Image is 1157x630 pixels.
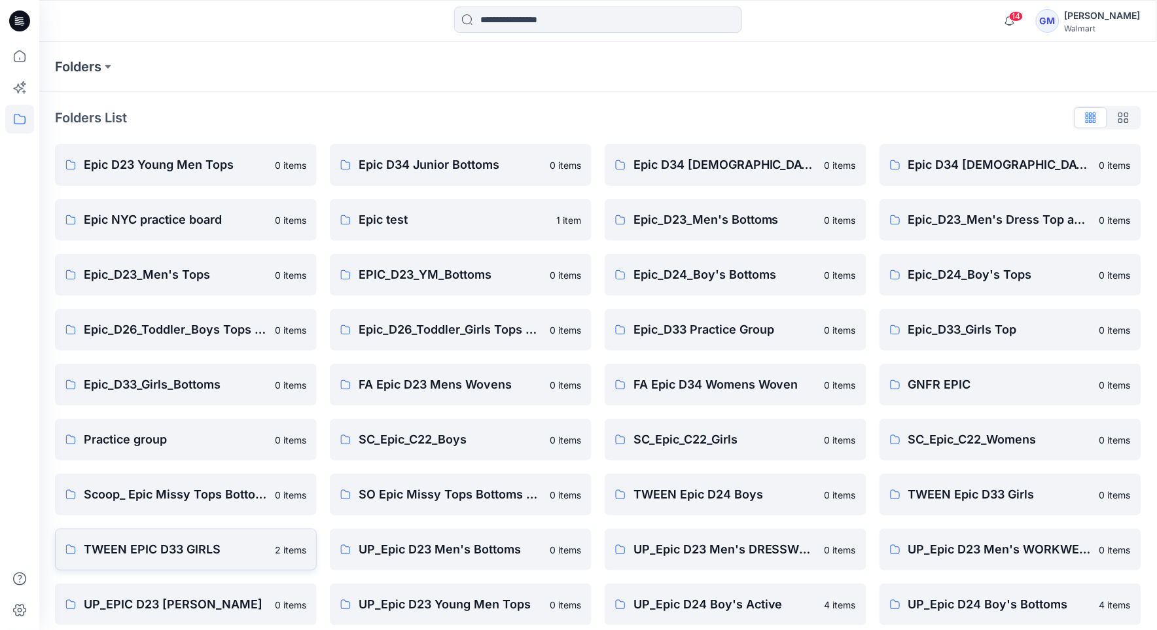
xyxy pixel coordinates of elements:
div: Walmart [1065,24,1141,33]
a: UP_Epic D23 Men's DRESSWEAR0 items [605,529,866,570]
p: SO Epic Missy Tops Bottoms Dress [359,485,542,504]
a: FA Epic D34 Womens Woven0 items [605,364,866,406]
div: GM [1036,9,1059,33]
p: Epic test [359,211,548,229]
a: SO Epic Missy Tops Bottoms Dress0 items [330,474,592,516]
a: TWEEN Epic D33 Girls0 items [880,474,1141,516]
p: 0 items [825,488,856,502]
p: 2 items [275,543,306,557]
p: 0 items [825,543,856,557]
p: 0 items [550,378,581,392]
p: Epic_D26_Toddler_Girls Tops & Bottoms [359,321,542,339]
a: Epic_D33_Girls Top0 items [880,309,1141,351]
p: Epic D23 Young Men Tops [84,156,267,174]
a: SC_Epic_C22_Boys0 items [330,419,592,461]
p: 0 items [550,543,581,557]
a: Epic_D26_Toddler_Boys Tops & Bottoms0 items [55,309,317,351]
p: SC_Epic_C22_Womens [908,430,1092,449]
p: 0 items [275,213,306,227]
p: TWEEN Epic D33 Girls [908,485,1092,504]
p: 0 items [1099,543,1131,557]
p: Epic NYC practice board [84,211,267,229]
p: 0 items [550,598,581,612]
p: 0 items [550,323,581,337]
a: GNFR EPIC0 items [880,364,1141,406]
p: SC_Epic_C22_Girls [633,430,817,449]
p: 0 items [825,268,856,282]
p: Epic_D23_Men's Tops [84,266,267,284]
p: Epic D34 [DEMOGRAPHIC_DATA] Bottoms [633,156,817,174]
p: TWEEN Epic D24 Boys [633,485,817,504]
a: UP_EPIC D23 [PERSON_NAME]0 items [55,584,317,625]
p: FA Epic D34 Womens Woven [633,376,817,394]
p: UP_Epic D23 Men's WORKWEAR [908,540,1092,559]
a: UP_Epic D23 Men's Bottoms0 items [330,529,592,570]
p: 0 items [275,598,306,612]
p: EPIC_D23_YM_Bottoms [359,266,542,284]
p: 0 items [550,433,581,447]
a: Epic D34 Junior Bottoms0 items [330,144,592,186]
a: Epic D34 [DEMOGRAPHIC_DATA] Tops0 items [880,144,1141,186]
p: Epic_D24_Boy's Tops [908,266,1092,284]
a: Epic NYC practice board0 items [55,199,317,241]
a: Epic_D33 Practice Group0 items [605,309,866,351]
p: Epic D34 Junior Bottoms [359,156,542,174]
a: Epic_D23_Men's Bottoms0 items [605,199,866,241]
a: UP_Epic D24 Boy's Active4 items [605,584,866,625]
a: Epic_D24_Boy's Tops0 items [880,254,1141,296]
a: TWEEN Epic D24 Boys0 items [605,474,866,516]
a: Practice group0 items [55,419,317,461]
a: Folders [55,58,101,76]
p: Epic_D33 Practice Group [633,321,817,339]
p: Epic_D23_Men's Dress Top and Bottoms [908,211,1092,229]
p: Practice group [84,430,267,449]
a: EPIC_D23_YM_Bottoms0 items [330,254,592,296]
p: 0 items [1099,158,1131,172]
p: 0 items [275,433,306,447]
p: 0 items [825,158,856,172]
p: 0 items [1099,323,1131,337]
p: 0 items [1099,378,1131,392]
p: Epic_D24_Boy's Bottoms [633,266,817,284]
a: Epic_D23_Men's Dress Top and Bottoms0 items [880,199,1141,241]
p: 0 items [1099,268,1131,282]
p: Epic_D33_Girls_Bottoms [84,376,267,394]
p: 0 items [275,323,306,337]
p: 0 items [275,268,306,282]
p: 0 items [275,378,306,392]
p: 0 items [825,213,856,227]
p: 0 items [550,268,581,282]
p: Epic D34 [DEMOGRAPHIC_DATA] Tops [908,156,1092,174]
p: Epic_D26_Toddler_Boys Tops & Bottoms [84,321,267,339]
span: 14 [1009,11,1023,22]
p: 0 items [825,323,856,337]
div: [PERSON_NAME] [1065,8,1141,24]
a: SC_Epic_C22_Womens0 items [880,419,1141,461]
a: Epic test1 item [330,199,592,241]
p: Scoop_ Epic Missy Tops Bottoms Dress [84,485,267,504]
a: Epic_D23_Men's Tops0 items [55,254,317,296]
a: UP_Epic D23 Young Men Tops0 items [330,584,592,625]
p: UP_Epic D24 Boy's Bottoms [908,595,1092,614]
p: SC_Epic_C22_Boys [359,430,542,449]
a: Epic D23 Young Men Tops0 items [55,144,317,186]
p: 0 items [1099,488,1131,502]
p: UP_EPIC D23 [PERSON_NAME] [84,595,267,614]
p: 0 items [550,158,581,172]
p: FA Epic D23 Mens Wovens [359,376,542,394]
p: UP_Epic D23 Young Men Tops [359,595,542,614]
p: Epic_D23_Men's Bottoms [633,211,817,229]
p: 0 items [550,488,581,502]
p: 0 items [1099,213,1131,227]
p: 4 items [1099,598,1131,612]
p: Epic_D33_Girls Top [908,321,1092,339]
p: 0 items [825,378,856,392]
a: Epic D34 [DEMOGRAPHIC_DATA] Bottoms0 items [605,144,866,186]
a: Epic_D33_Girls_Bottoms0 items [55,364,317,406]
a: UP_Epic D24 Boy's Bottoms4 items [880,584,1141,625]
a: Epic_D24_Boy's Bottoms0 items [605,254,866,296]
p: 0 items [825,433,856,447]
p: 4 items [825,598,856,612]
p: Folders List [55,108,127,128]
a: FA Epic D23 Mens Wovens0 items [330,364,592,406]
